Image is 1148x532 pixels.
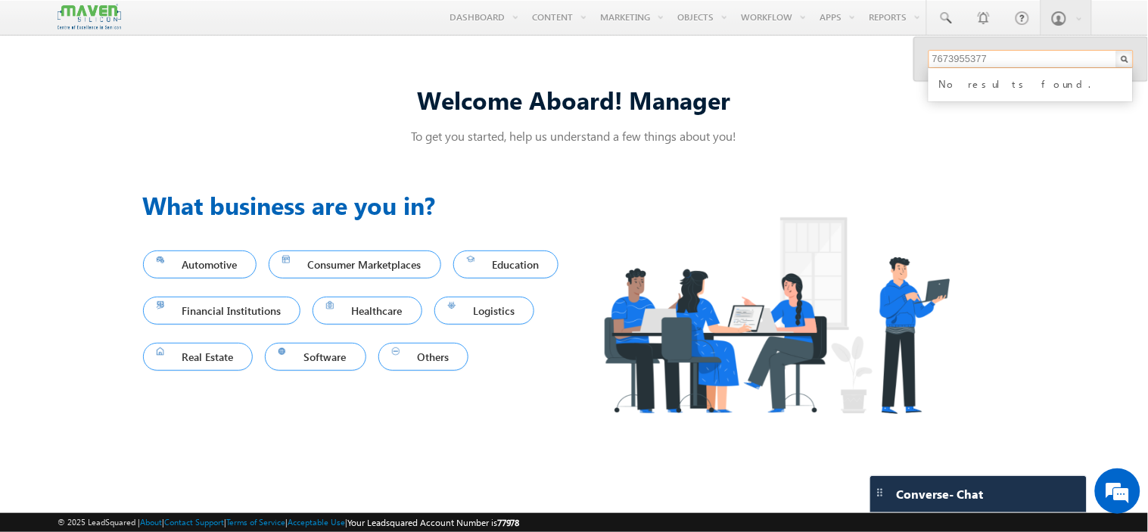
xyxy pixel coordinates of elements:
span: Converse - Chat [897,487,984,501]
span: Financial Institutions [157,300,288,321]
em: Start Chat [206,417,275,437]
img: d_60004797649_company_0_60004797649 [26,79,64,99]
span: Consumer Marketplaces [282,254,428,275]
div: Minimize live chat window [248,8,285,44]
textarea: Type your message and hit 'Enter' [20,140,276,404]
span: Healthcare [326,300,409,321]
span: © 2025 LeadSquared | | | | | [58,515,520,530]
input: Search Objects [929,50,1134,68]
h3: What business are you in? [143,187,574,223]
span: Software [278,347,353,367]
div: Welcome Aboard! Manager [143,83,1006,116]
a: Terms of Service [226,517,285,527]
div: Chat with us now [79,79,254,99]
span: Your Leadsquared Account Number is [347,517,520,528]
img: Industry.png [574,187,978,443]
div: No results found. [936,73,1139,92]
a: About [140,517,162,527]
img: Custom Logo [58,4,121,30]
span: Automotive [157,254,244,275]
span: Logistics [448,300,521,321]
span: 77978 [497,517,520,528]
p: To get you started, help us understand a few things about you! [143,128,1006,144]
img: carter-drag [874,487,886,499]
a: Contact Support [164,517,224,527]
span: Education [467,254,546,275]
a: Acceptable Use [288,517,345,527]
span: Real Estate [157,347,240,367]
span: Others [392,347,456,367]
